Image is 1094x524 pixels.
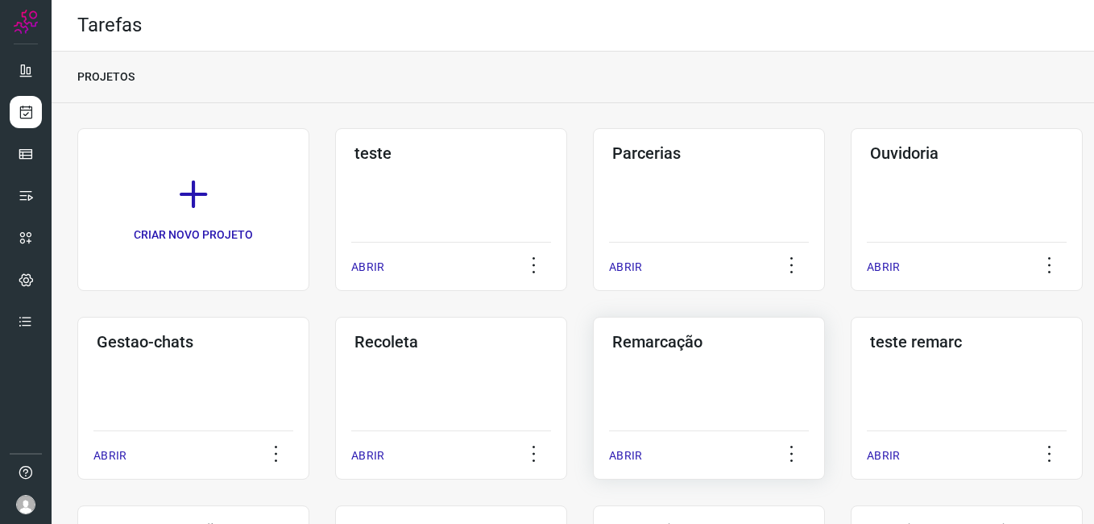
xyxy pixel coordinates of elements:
[870,143,1063,163] h3: Ouvidoria
[93,447,126,464] p: ABRIR
[870,332,1063,351] h3: teste remarc
[612,143,806,163] h3: Parcerias
[77,14,142,37] h2: Tarefas
[609,447,642,464] p: ABRIR
[77,69,135,85] p: PROJETOS
[354,332,548,351] h3: Recoleta
[16,495,35,514] img: avatar-user-boy.jpg
[612,332,806,351] h3: Remarcação
[867,447,900,464] p: ABRIR
[867,259,900,276] p: ABRIR
[97,332,290,351] h3: Gestao-chats
[351,259,384,276] p: ABRIR
[134,227,253,243] p: CRIAR NOVO PROJETO
[351,447,384,464] p: ABRIR
[14,10,38,34] img: Logo
[609,259,642,276] p: ABRIR
[354,143,548,163] h3: teste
